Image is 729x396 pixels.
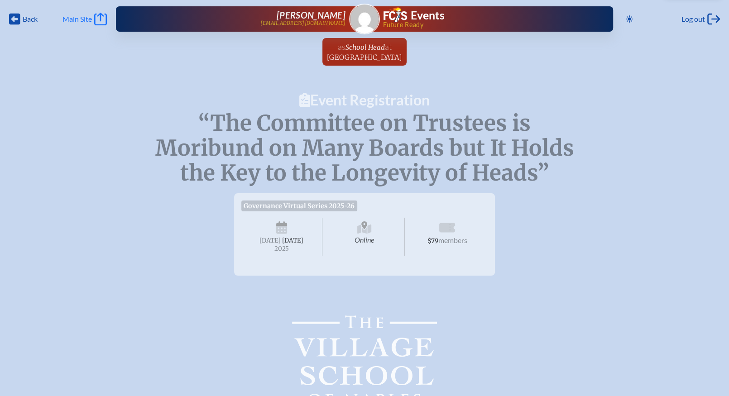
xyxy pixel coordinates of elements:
a: FCIS LogoEvents [384,7,445,24]
a: Gravatar [349,4,380,34]
h1: Events [411,10,445,21]
span: [GEOGRAPHIC_DATA] [327,53,403,62]
span: Future Ready [383,22,584,28]
span: at [385,42,392,52]
div: FCIS Events — Future ready [384,7,584,28]
img: Florida Council of Independent Schools [384,7,407,22]
span: as [338,42,345,52]
span: [DATE] [259,237,281,244]
a: Main Site [62,13,107,25]
span: Online [324,218,405,256]
span: Log out [681,14,705,24]
span: $79 [427,237,438,245]
span: “The Committee on Trustees is Moribund on Many Boards but It Holds the Key to the Longevity of He... [155,110,574,186]
span: 2025 [249,245,315,252]
a: asSchool Headat[GEOGRAPHIC_DATA] [323,38,406,66]
img: Gravatar [350,5,379,33]
span: Main Site [62,14,92,24]
span: School Head [345,43,385,52]
span: members [438,236,467,244]
span: Back [23,14,38,24]
span: [PERSON_NAME] [277,10,345,20]
span: [DATE] [282,237,303,244]
span: Governance Virtual Series 2025-26 [241,200,357,211]
p: [EMAIL_ADDRESS][DOMAIN_NAME] [260,20,345,26]
a: [PERSON_NAME][EMAIL_ADDRESS][DOMAIN_NAME] [145,10,345,28]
